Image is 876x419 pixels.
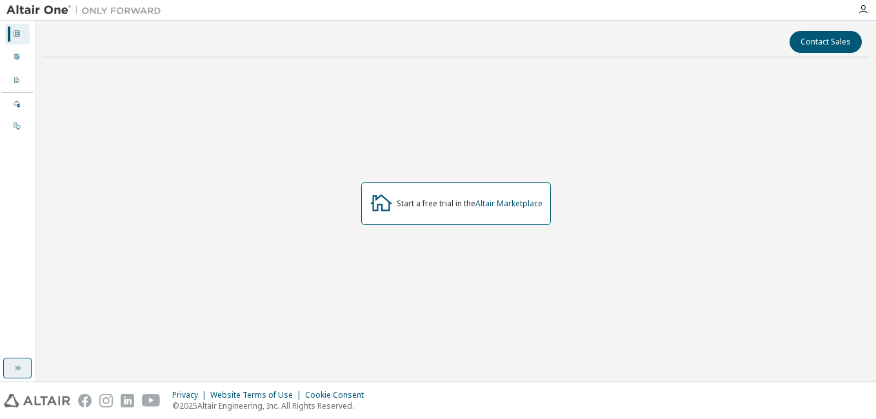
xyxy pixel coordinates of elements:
img: instagram.svg [99,394,113,407]
div: Cookie Consent [305,390,372,400]
img: Altair One [6,4,168,17]
p: © 2025 Altair Engineering, Inc. All Rights Reserved. [172,400,372,411]
div: Dashboard [5,24,30,44]
img: linkedin.svg [121,394,134,407]
div: Website Terms of Use [210,390,305,400]
div: Company Profile [5,70,30,91]
a: Altair Marketplace [475,198,543,209]
button: Contact Sales [790,31,862,53]
img: altair_logo.svg [4,394,70,407]
div: User Profile [5,47,30,68]
div: Privacy [172,390,210,400]
img: youtube.svg [142,394,161,407]
div: Start a free trial in the [397,199,543,209]
img: facebook.svg [78,394,92,407]
div: Managed [5,94,30,115]
div: On Prem [5,116,30,137]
